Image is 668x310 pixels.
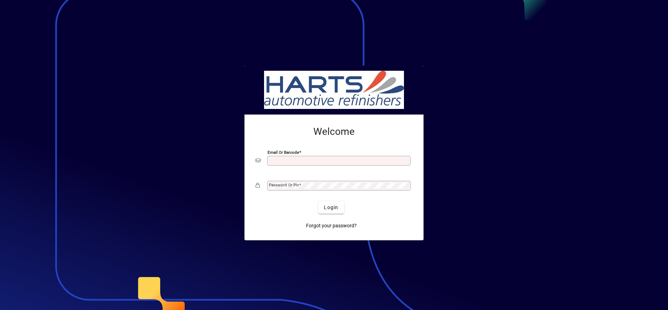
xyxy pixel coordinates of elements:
[303,219,360,232] a: Forgot your password?
[306,222,357,229] span: Forgot your password?
[268,150,299,155] mat-label: Email or Barcode
[269,182,299,187] mat-label: Password or Pin
[324,204,338,211] span: Login
[318,201,344,214] button: Login
[256,126,412,138] h2: Welcome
